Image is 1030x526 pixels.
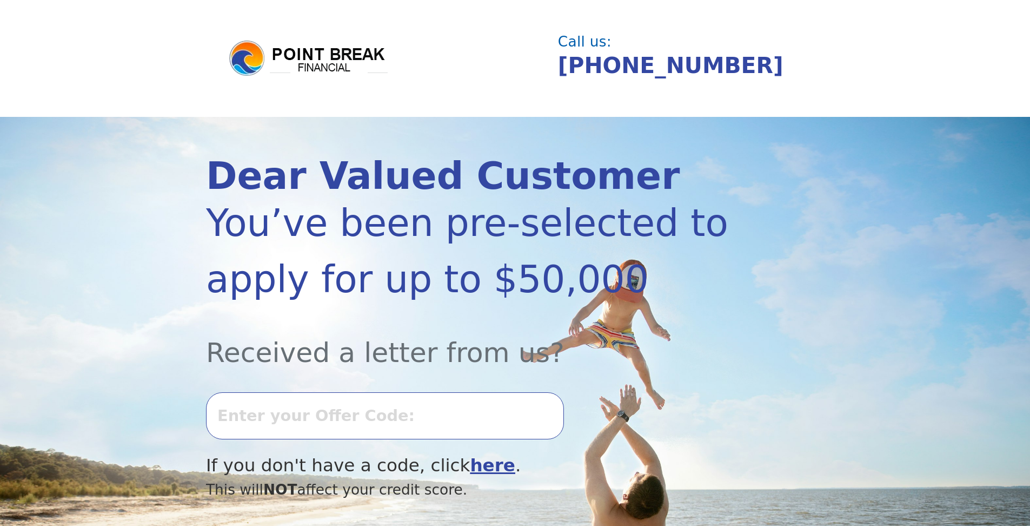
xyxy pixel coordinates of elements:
[228,39,390,78] img: logo.png
[263,481,297,498] span: NOT
[558,35,815,49] div: Call us:
[206,157,732,195] div: Dear Valued Customer
[470,455,515,476] a: here
[206,452,732,479] div: If you don't have a code, click .
[206,195,732,307] div: You’ve been pre-selected to apply for up to $50,000
[206,392,564,439] input: Enter your Offer Code:
[206,307,732,373] div: Received a letter from us?
[206,479,732,501] div: This will affect your credit score.
[558,52,783,78] a: [PHONE_NUMBER]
